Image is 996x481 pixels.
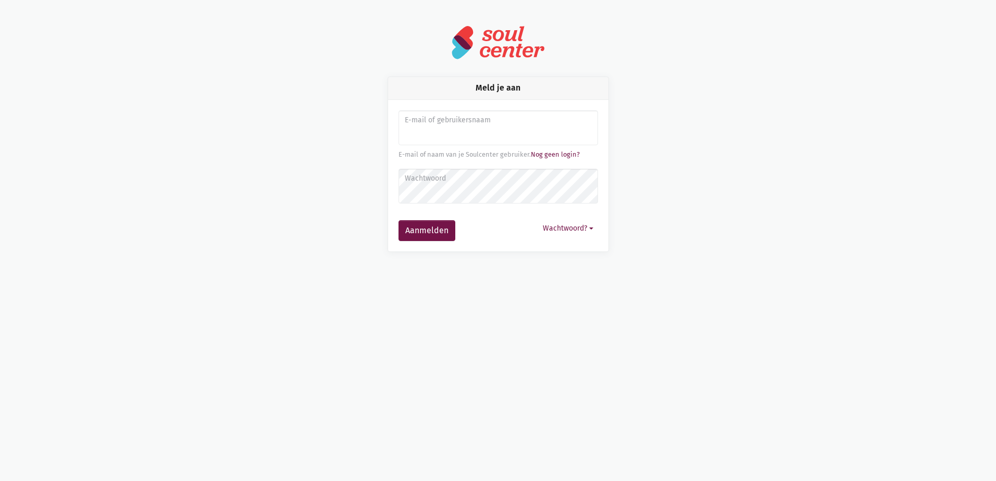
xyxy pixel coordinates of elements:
[399,220,455,241] button: Aanmelden
[538,220,598,236] button: Wachtwoord?
[405,115,591,126] label: E-mail of gebruikersnaam
[451,25,545,60] img: logo-soulcenter-full.svg
[531,150,580,158] a: Nog geen login?
[399,149,598,160] div: E-mail of naam van je Soulcenter gebruiker.
[388,77,608,99] div: Meld je aan
[399,110,598,241] form: Aanmelden
[405,173,591,184] label: Wachtwoord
